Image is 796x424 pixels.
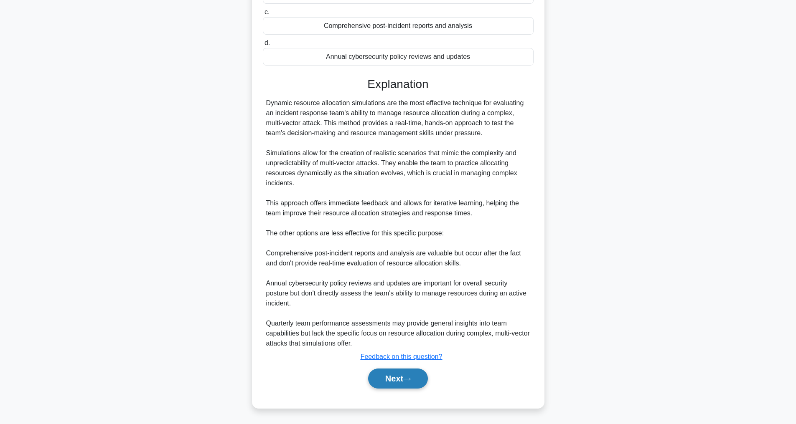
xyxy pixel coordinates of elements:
[368,368,428,389] button: Next
[361,353,443,360] a: Feedback on this question?
[266,98,530,348] div: Dynamic resource allocation simulations are the most effective technique for evaluating an incide...
[268,77,529,91] h3: Explanation
[264,8,270,15] span: c.
[263,48,534,66] div: Annual cybersecurity policy reviews and updates
[264,39,270,46] span: d.
[263,17,534,35] div: Comprehensive post-incident reports and analysis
